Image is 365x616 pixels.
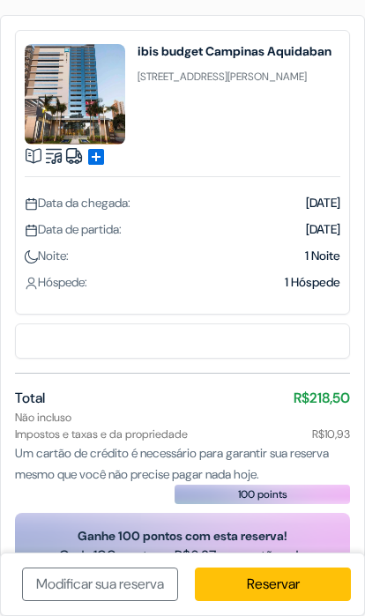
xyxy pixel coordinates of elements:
span: Cada 100 pontos = R$6,37 em cartões de presente [36,545,329,588]
span: R$218,50 [294,388,350,409]
span: add_box [86,146,107,167]
span: [DATE] [306,221,340,237]
a: Reservar [195,568,351,601]
span: Data de partida: [25,221,122,237]
span: Data da chegada: [25,195,130,211]
span: 1 Hóspede [285,274,340,290]
img: music.svg [45,147,63,165]
a: add_box [86,145,107,164]
span: R$10,93 [312,426,350,442]
span: Ganhe 100 pontos com esta reserva! [36,527,329,545]
a: Modificar sua reserva [22,568,178,601]
span: Um cartão de crédito é necessário para garantir sua reserva mesmo que você não precise pagar nada... [15,445,329,482]
span: Total [15,389,45,407]
span: Noite: [25,248,69,263]
div: Não incluso Impostos e taxas e da propriedade [15,409,350,442]
img: moon.svg [25,250,38,263]
img: calendar.svg [25,197,38,211]
h4: ibis budget Campinas Aquidaban [138,44,331,58]
small: [STREET_ADDRESS][PERSON_NAME] [138,70,307,84]
span: Hóspede: [25,274,87,290]
img: user_icon.svg [25,277,38,290]
img: book.svg [25,147,42,165]
img: calendar.svg [25,224,38,237]
img: truck.svg [65,147,83,165]
span: 1 Noite [305,248,340,263]
span: 100 points [238,486,287,502]
span: [DATE] [306,195,340,211]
